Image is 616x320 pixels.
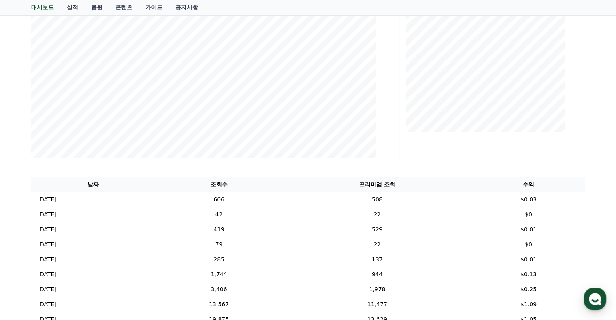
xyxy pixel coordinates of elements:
[472,222,585,237] td: $0.01
[38,225,57,234] p: [DATE]
[38,270,57,279] p: [DATE]
[156,207,283,222] td: 42
[282,222,472,237] td: 529
[472,207,585,222] td: $0
[104,253,156,273] a: 설정
[156,267,283,282] td: 1,744
[53,253,104,273] a: 대화
[38,255,57,264] p: [DATE]
[472,252,585,267] td: $0.01
[156,177,283,192] th: 조회수
[472,177,585,192] th: 수익
[38,300,57,309] p: [DATE]
[156,237,283,252] td: 79
[156,252,283,267] td: 285
[472,267,585,282] td: $0.13
[2,253,53,273] a: 홈
[282,207,472,222] td: 22
[125,265,135,271] span: 설정
[156,282,283,297] td: 3,406
[472,237,585,252] td: $0
[74,265,84,272] span: 대화
[472,192,585,207] td: $0.03
[38,210,57,219] p: [DATE]
[282,252,472,267] td: 137
[38,240,57,249] p: [DATE]
[38,195,57,204] p: [DATE]
[31,177,156,192] th: 날짜
[156,222,283,237] td: 419
[282,192,472,207] td: 508
[38,285,57,294] p: [DATE]
[156,192,283,207] td: 606
[472,297,585,312] td: $1.09
[282,297,472,312] td: 11,477
[282,237,472,252] td: 22
[282,282,472,297] td: 1,978
[282,267,472,282] td: 944
[26,265,30,271] span: 홈
[156,297,283,312] td: 13,567
[282,177,472,192] th: 프리미엄 조회
[472,282,585,297] td: $0.25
